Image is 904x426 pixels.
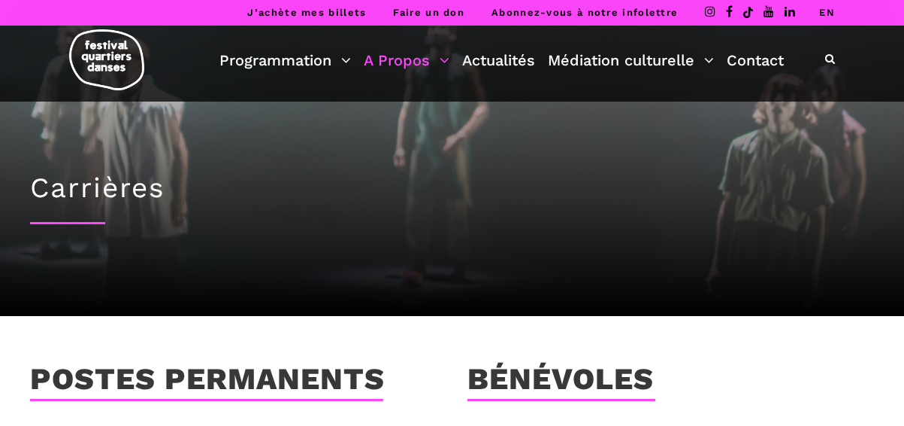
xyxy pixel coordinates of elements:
[393,7,464,18] a: Faire un don
[462,47,535,73] a: Actualités
[491,7,678,18] a: Abonnez-vous à notre infolettre
[548,47,714,73] a: Médiation culturelle
[364,47,449,73] a: A Propos
[69,29,144,90] img: logo-fqd-med
[247,7,366,18] a: J’achète mes billets
[30,172,874,205] h1: Carrières
[727,47,784,73] a: Contact
[30,361,385,399] h3: Postes permanents
[819,7,835,18] a: EN
[467,361,654,399] h3: Bénévoles
[219,47,351,73] a: Programmation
